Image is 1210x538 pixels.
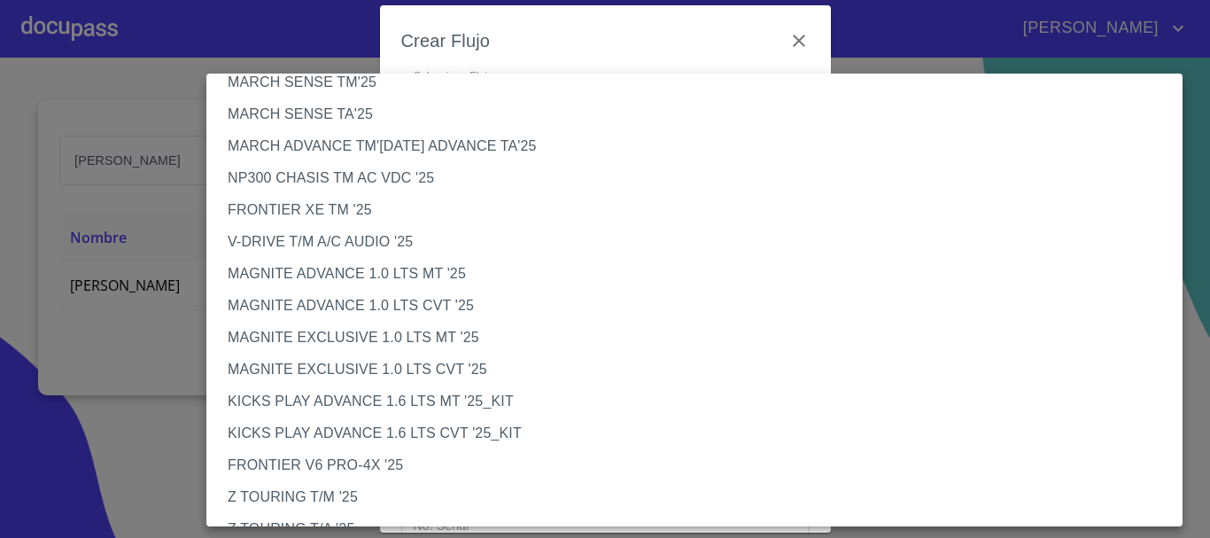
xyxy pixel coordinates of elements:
li: MAGNITE EXCLUSIVE 1.0 LTS CVT '25 [206,354,1196,386]
li: FRONTIER XE TM '25 [206,194,1196,226]
li: MARCH ADVANCE TM'[DATE] ADVANCE TA'25 [206,130,1196,162]
li: MAGNITE ADVANCE 1.0 LTS CVT '25 [206,290,1196,322]
li: KICKS PLAY ADVANCE 1.6 LTS CVT '25_KIT [206,417,1196,449]
li: KICKS PLAY ADVANCE 1.6 LTS MT '25_KIT [206,386,1196,417]
li: FRONTIER V6 PRO-4X '25 [206,449,1196,481]
li: MARCH SENSE TM'25 [206,66,1196,98]
li: Z TOURING T/M '25 [206,481,1196,513]
li: MARCH SENSE TA'25 [206,98,1196,130]
li: NP300 CHASIS TM AC VDC '25 [206,162,1196,194]
li: MAGNITE EXCLUSIVE 1.0 LTS MT '25 [206,322,1196,354]
li: V-DRIVE T/M A/C AUDIO '25 [206,226,1196,258]
li: MAGNITE ADVANCE 1.0 LTS MT '25 [206,258,1196,290]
